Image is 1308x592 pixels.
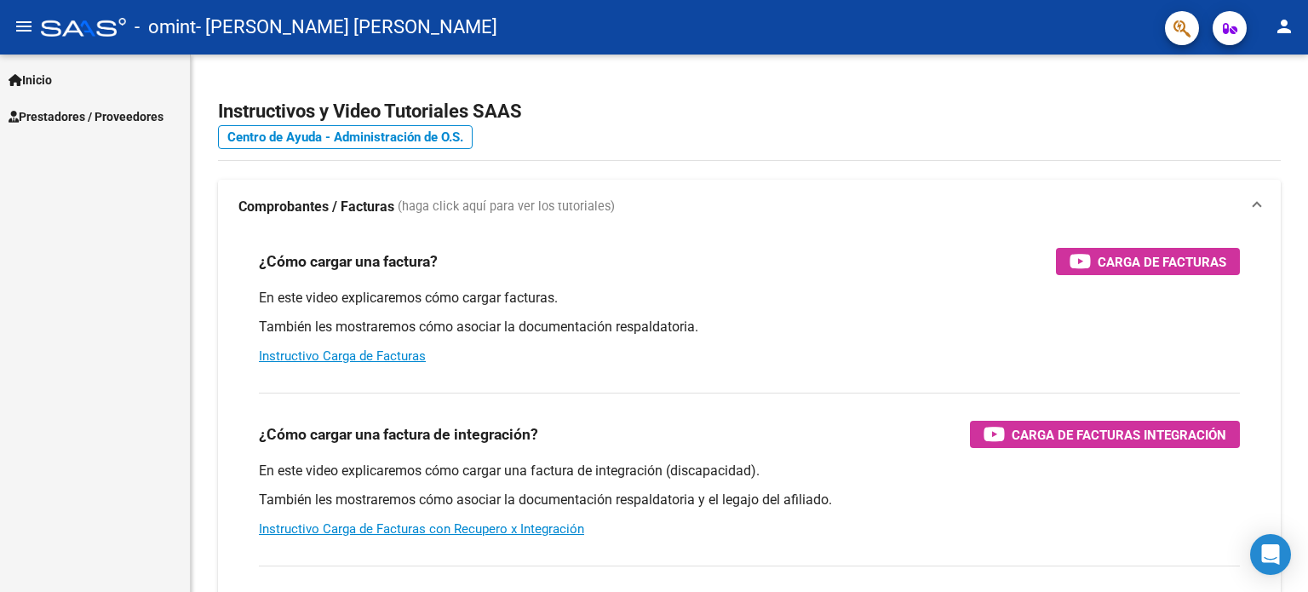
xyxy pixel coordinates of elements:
[238,198,394,216] strong: Comprobantes / Facturas
[259,348,426,364] a: Instructivo Carga de Facturas
[1250,534,1291,575] div: Open Intercom Messenger
[259,462,1240,480] p: En este video explicaremos cómo cargar una factura de integración (discapacidad).
[259,521,584,537] a: Instructivo Carga de Facturas con Recupero x Integración
[14,16,34,37] mat-icon: menu
[218,95,1281,128] h2: Instructivos y Video Tutoriales SAAS
[1274,16,1294,37] mat-icon: person
[135,9,196,46] span: - omint
[398,198,615,216] span: (haga click aquí para ver los tutoriales)
[259,491,1240,509] p: También les mostraremos cómo asociar la documentación respaldatoria y el legajo del afiliado.
[218,180,1281,234] mat-expansion-panel-header: Comprobantes / Facturas (haga click aquí para ver los tutoriales)
[259,422,538,446] h3: ¿Cómo cargar una factura de integración?
[1098,251,1226,273] span: Carga de Facturas
[259,250,438,273] h3: ¿Cómo cargar una factura?
[259,289,1240,307] p: En este video explicaremos cómo cargar facturas.
[970,421,1240,448] button: Carga de Facturas Integración
[259,318,1240,336] p: También les mostraremos cómo asociar la documentación respaldatoria.
[1056,248,1240,275] button: Carga de Facturas
[196,9,497,46] span: - [PERSON_NAME] [PERSON_NAME]
[218,125,473,149] a: Centro de Ayuda - Administración de O.S.
[9,71,52,89] span: Inicio
[1012,424,1226,445] span: Carga de Facturas Integración
[9,107,163,126] span: Prestadores / Proveedores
